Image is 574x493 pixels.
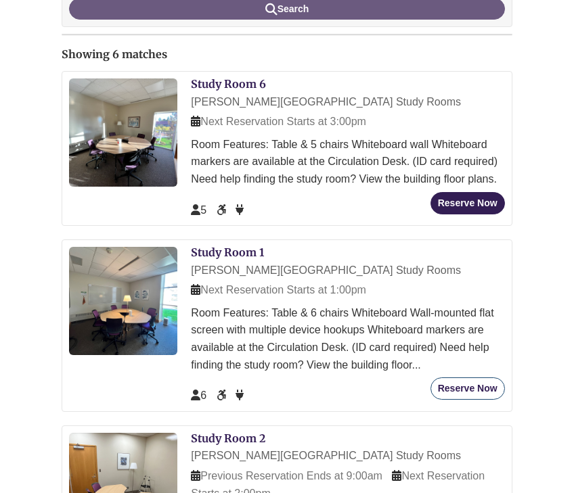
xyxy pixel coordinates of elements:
span: Accessible Seat/Space [217,390,229,401]
a: Study Room 6 [191,77,266,91]
span: Power Available [236,390,244,401]
a: Study Room 2 [191,431,265,445]
span: The capacity of this space [191,390,206,401]
div: [PERSON_NAME][GEOGRAPHIC_DATA] Study Rooms [191,262,504,279]
div: [PERSON_NAME][GEOGRAPHIC_DATA] Study Rooms [191,93,504,111]
div: Room Features: Table & 6 chairs Whiteboard Wall-mounted flat screen with multiple device hookups ... [191,304,504,373]
span: The capacity of this space [191,204,206,216]
span: Next Reservation Starts at 1:00pm [191,284,366,296]
h2: Showing 6 matches [62,49,512,61]
div: [PERSON_NAME][GEOGRAPHIC_DATA] Study Rooms [191,447,504,465]
img: Study Room 1 [69,247,177,355]
button: Reserve Now [430,192,505,214]
a: Study Room 1 [191,245,264,259]
span: Previous Reservation Ends at 9:00am [191,470,382,482]
span: Power Available [236,204,244,216]
span: Accessible Seat/Space [217,204,229,216]
div: Room Features: Table & 5 chairs Whiteboard wall Whiteboard markers are available at the Circulati... [191,136,504,188]
button: Reserve Now [430,377,505,400]
img: Study Room 6 [69,78,177,187]
span: Next Reservation Starts at 3:00pm [191,116,366,127]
